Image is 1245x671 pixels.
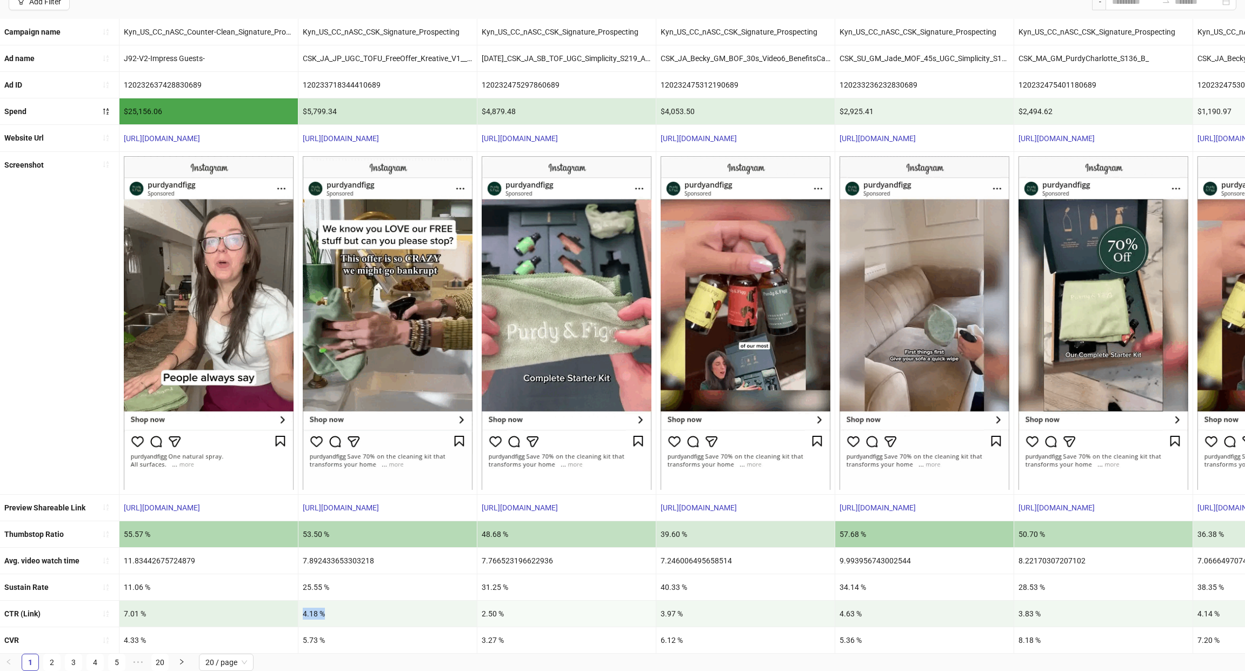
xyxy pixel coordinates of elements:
[835,601,1014,627] div: 4.63 %
[477,601,656,627] div: 2.50 %
[4,636,19,645] b: CVR
[298,72,477,98] div: 120233718344410689
[1018,134,1095,143] a: [URL][DOMAIN_NAME]
[477,72,656,98] div: 120232475297860689
[477,548,656,574] div: 7.766523196622936
[835,521,1014,547] div: 57.68 %
[4,81,22,89] b: Ad ID
[298,574,477,600] div: 25.55 %
[1014,521,1193,547] div: 50.70 %
[102,81,110,89] span: sort-ascending
[840,503,916,512] a: [URL][DOMAIN_NAME]
[119,72,298,98] div: 120232637428830689
[840,156,1009,490] img: Screenshot 120233236232830689
[65,654,82,671] li: 3
[4,530,64,539] b: Thumbstop Ratio
[124,503,200,512] a: [URL][DOMAIN_NAME]
[303,503,379,512] a: [URL][DOMAIN_NAME]
[102,134,110,142] span: sort-ascending
[656,548,835,574] div: 7.246006495658514
[656,72,835,98] div: 120232475312190689
[298,627,477,653] div: 5.73 %
[109,654,125,670] a: 5
[4,556,79,565] b: Avg. video watch time
[1014,19,1193,45] div: Kyn_US_CC_nASC_CSK_Signature_Prospecting
[151,654,169,671] li: 20
[298,19,477,45] div: Kyn_US_CC_nASC_CSK_Signature_Prospecting
[661,503,737,512] a: [URL][DOMAIN_NAME]
[298,601,477,627] div: 4.18 %
[1014,627,1193,653] div: 8.18 %
[108,654,125,671] li: 5
[482,156,651,490] img: Screenshot 120232475297860689
[835,574,1014,600] div: 34.14 %
[102,28,110,36] span: sort-ascending
[130,654,147,671] span: •••
[119,521,298,547] div: 55.57 %
[22,654,39,671] li: 1
[102,610,110,617] span: sort-ascending
[22,654,38,670] a: 1
[656,574,835,600] div: 40.33 %
[477,98,656,124] div: $4,879.48
[205,654,247,670] span: 20 / page
[119,45,298,71] div: J92-V2-Impress Guests-
[173,654,190,671] button: right
[298,45,477,71] div: CSK_JA_JP_UGC_TOFU_FreeOffer_Kreative_V1__Orig
[656,521,835,547] div: 39.60 %
[4,609,41,618] b: CTR (Link)
[840,134,916,143] a: [URL][DOMAIN_NAME]
[1018,503,1095,512] a: [URL][DOMAIN_NAME]
[656,19,835,45] div: Kyn_US_CC_nASC_CSK_Signature_Prospecting
[119,98,298,124] div: $25,156.06
[477,45,656,71] div: [DATE]_CSK_JA_SB_TOF_UGC_Simplicity_S219_A_v1_
[4,503,85,512] b: Preview Shareable Link
[4,161,44,169] b: Screenshot
[102,530,110,538] span: sort-ascending
[1014,601,1193,627] div: 3.83 %
[4,28,61,36] b: Campaign name
[835,98,1014,124] div: $2,925.41
[4,134,44,142] b: Website Url
[482,134,558,143] a: [URL][DOMAIN_NAME]
[1014,548,1193,574] div: 8.22170307207102
[4,583,49,592] b: Sustain Rate
[173,654,190,671] li: Next Page
[4,107,26,116] b: Spend
[178,659,185,665] span: right
[130,654,147,671] li: Next 5 Pages
[298,521,477,547] div: 53.50 %
[661,156,830,490] img: Screenshot 120232475312190689
[656,45,835,71] div: CSK_JA_Becky_GM_BOF_30s_Video6_BenefitsCallout_S1S1_C_
[119,627,298,653] div: 4.33 %
[298,98,477,124] div: $5,799.34
[65,654,82,670] a: 3
[661,134,737,143] a: [URL][DOMAIN_NAME]
[5,659,12,665] span: left
[152,654,168,670] a: 20
[119,601,298,627] div: 7.01 %
[102,108,110,115] span: sort-descending
[102,636,110,644] span: sort-ascending
[102,503,110,511] span: sort-ascending
[87,654,103,670] a: 4
[1014,45,1193,71] div: CSK_MA_GM_PurdyCharlotte_S136_B_
[44,654,60,670] a: 2
[303,134,379,143] a: [URL][DOMAIN_NAME]
[298,548,477,574] div: 7.892433653303218
[835,19,1014,45] div: Kyn_US_CC_nASC_CSK_Signature_Prospecting
[656,627,835,653] div: 6.12 %
[119,548,298,574] div: 11.83442675724879
[656,601,835,627] div: 3.97 %
[835,72,1014,98] div: 120233236232830689
[119,574,298,600] div: 11.06 %
[119,19,298,45] div: Kyn_US_CC_nASC_Counter-Clean_Signature_Prospecting
[102,557,110,564] span: sort-ascending
[835,548,1014,574] div: 9.993956743002544
[4,54,35,63] b: Ad name
[477,627,656,653] div: 3.27 %
[1014,574,1193,600] div: 28.53 %
[835,45,1014,71] div: CSK_SU_GM_Jade_MOF_45s_UGC_Simplicity_S154_A_
[477,19,656,45] div: Kyn_US_CC_nASC_CSK_Signature_Prospecting
[124,156,294,490] img: Screenshot 120232637428830689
